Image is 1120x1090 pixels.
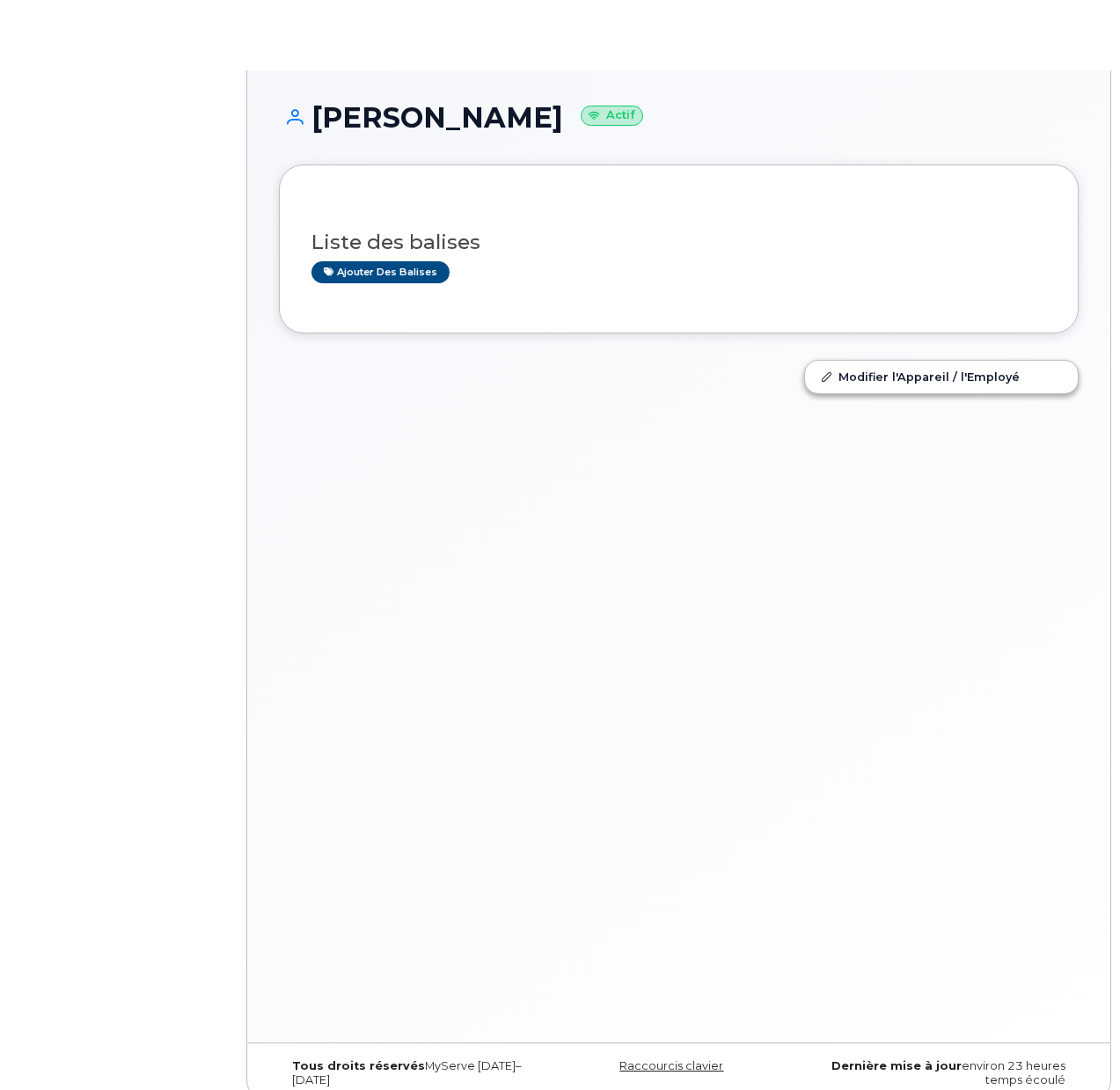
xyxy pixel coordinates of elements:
strong: Dernière mise à jour [831,1059,962,1072]
a: Modifier l'Appareil / l'Employé [805,361,1078,392]
h1: [PERSON_NAME] [279,102,1079,133]
a: Raccourcis clavier [619,1059,723,1072]
div: MyServe [DATE]–[DATE] [279,1059,545,1087]
h3: Liste des balises [311,231,1046,253]
small: Actif [581,106,643,126]
a: Ajouter des balises [311,261,450,283]
div: environ 23 heures temps écoulé [812,1059,1079,1087]
strong: Tous droits réservés [292,1059,425,1072]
